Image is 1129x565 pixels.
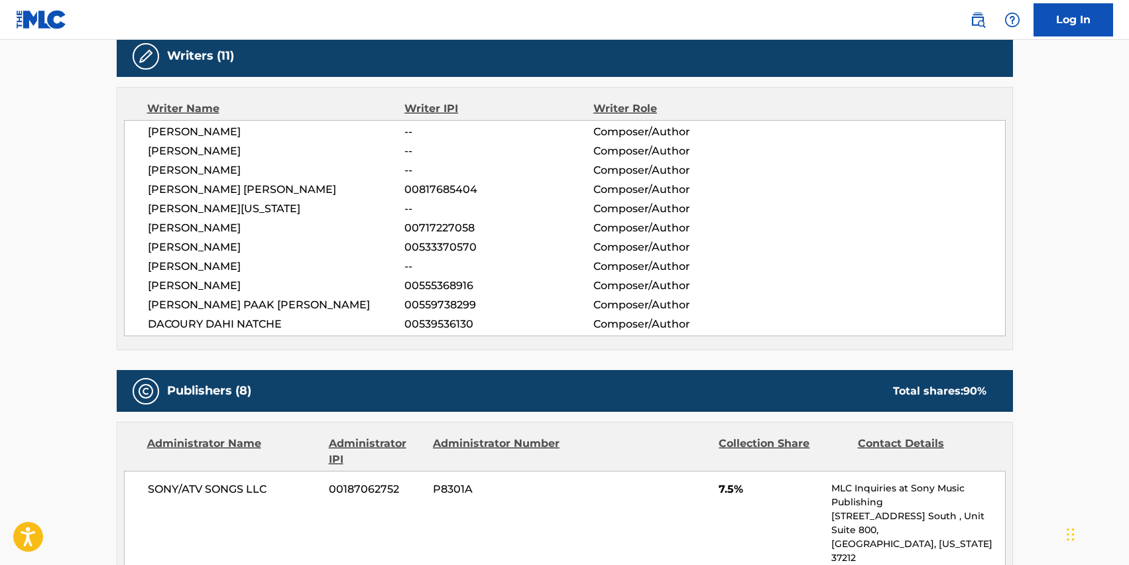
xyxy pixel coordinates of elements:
span: Composer/Author [593,278,765,294]
span: 00559738299 [404,297,593,313]
img: Publishers [138,383,154,399]
span: Composer/Author [593,182,765,198]
span: Composer/Author [593,259,765,275]
img: MLC Logo [16,10,67,29]
span: 00533370570 [404,239,593,255]
span: [PERSON_NAME] [148,259,405,275]
img: search [970,12,986,28]
a: Public Search [965,7,991,33]
div: Writer Role [593,101,765,117]
span: -- [404,124,593,140]
span: Composer/Author [593,124,765,140]
span: -- [404,162,593,178]
span: Composer/Author [593,220,765,236]
span: [PERSON_NAME] [148,124,405,140]
span: 00539536130 [404,316,593,332]
span: -- [404,201,593,217]
div: Collection Share [719,436,847,468]
span: P8301A [433,481,562,497]
div: Writer IPI [404,101,593,117]
a: Log In [1034,3,1113,36]
span: 00187062752 [329,481,423,497]
div: Administrator IPI [329,436,423,468]
div: Administrator Number [433,436,562,468]
span: [PERSON_NAME] [148,239,405,255]
span: [PERSON_NAME] [148,220,405,236]
span: 7.5% [719,481,821,497]
span: DACOURY DAHI NATCHE [148,316,405,332]
span: [PERSON_NAME] [148,278,405,294]
span: 00717227058 [404,220,593,236]
span: Composer/Author [593,201,765,217]
div: Help [999,7,1026,33]
span: Composer/Author [593,297,765,313]
h5: Writers (11) [167,48,234,64]
span: [PERSON_NAME] [148,162,405,178]
img: Writers [138,48,154,64]
div: Total shares: [893,383,986,399]
span: 00817685404 [404,182,593,198]
span: Composer/Author [593,316,765,332]
p: [GEOGRAPHIC_DATA], [US_STATE] 37212 [831,537,1004,565]
div: Administrator Name [147,436,319,468]
div: Contact Details [858,436,986,468]
div: Writer Name [147,101,405,117]
span: [PERSON_NAME] [PERSON_NAME] [148,182,405,198]
span: Composer/Author [593,162,765,178]
span: [PERSON_NAME] [148,143,405,159]
span: [PERSON_NAME] PAAK [PERSON_NAME] [148,297,405,313]
h5: Publishers (8) [167,383,251,399]
img: help [1004,12,1020,28]
span: 90 % [963,385,986,397]
span: Composer/Author [593,239,765,255]
iframe: Chat Widget [1063,501,1129,565]
div: Drag [1067,515,1075,554]
span: SONY/ATV SONGS LLC [148,481,320,497]
span: Composer/Author [593,143,765,159]
span: [PERSON_NAME][US_STATE] [148,201,405,217]
p: [STREET_ADDRESS] South , Unit Suite 800, [831,509,1004,537]
p: MLC Inquiries at Sony Music Publishing [831,481,1004,509]
span: -- [404,143,593,159]
span: 00555368916 [404,278,593,294]
span: -- [404,259,593,275]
